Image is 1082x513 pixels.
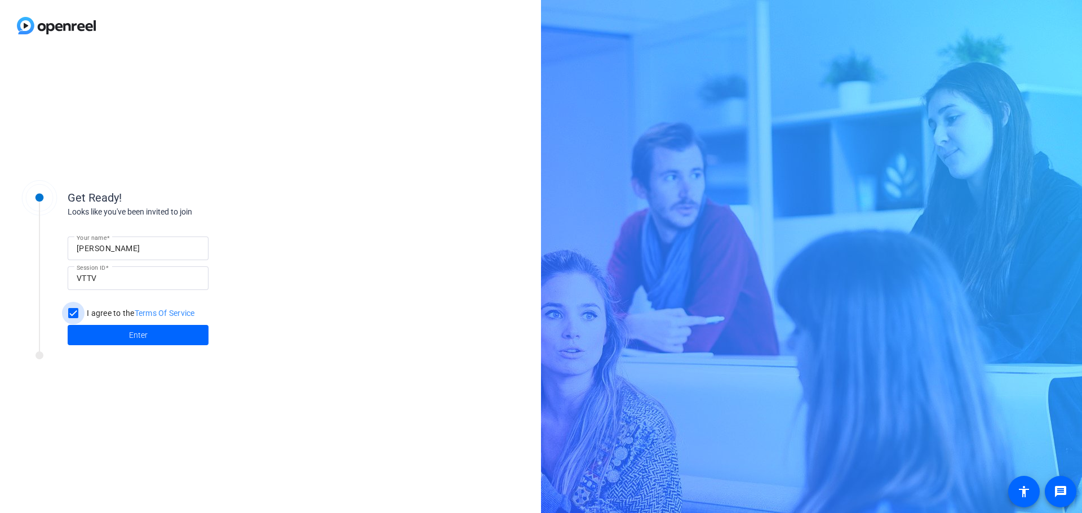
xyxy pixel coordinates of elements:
[77,264,105,271] mat-label: Session ID
[85,307,195,319] label: I agree to the
[68,206,293,218] div: Looks like you've been invited to join
[1017,485,1031,498] mat-icon: accessibility
[68,189,293,206] div: Get Ready!
[135,309,195,318] a: Terms Of Service
[1054,485,1067,498] mat-icon: message
[77,234,107,241] mat-label: Your name
[129,329,148,341] span: Enter
[68,325,209,345] button: Enter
